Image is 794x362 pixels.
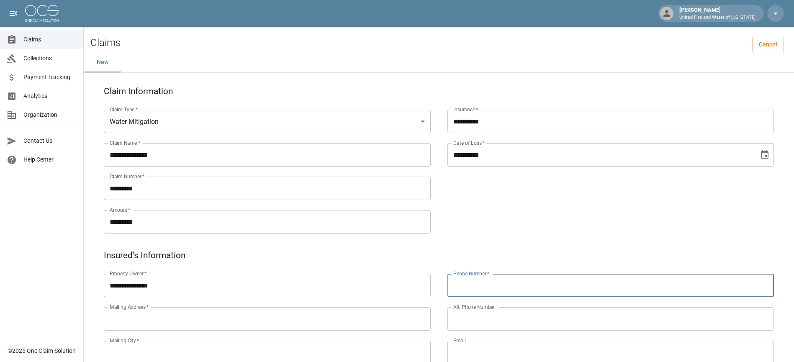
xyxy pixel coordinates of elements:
label: Date of Loss [453,139,485,146]
button: Choose date, selected date is Sep 8, 2025 [756,146,773,163]
button: open drawer [5,5,22,22]
div: © 2025 One Claim Solution [8,347,76,355]
div: [PERSON_NAME] [676,6,759,21]
label: Claim Number [110,173,144,180]
div: Water Mitigation [104,110,431,133]
label: Property Owner [110,270,147,277]
label: Claim Type [110,106,138,113]
label: Amount [110,206,131,213]
label: Claim Name [110,139,140,146]
label: Mailing City [110,337,139,344]
label: Alt. Phone Number [453,303,495,311]
h2: Claims [90,37,121,49]
label: Phone Number [453,270,489,277]
span: Help Center [23,155,77,164]
span: Claims [23,35,77,44]
span: Payment Tracking [23,73,77,82]
button: New [84,52,121,72]
label: Email [453,337,466,344]
a: Cancel [752,37,784,52]
span: Analytics [23,92,77,100]
span: Contact Us [23,136,77,145]
p: United Fire and Water of [US_STATE] [679,14,755,21]
label: Mailing Address [110,303,149,311]
span: Collections [23,54,77,63]
span: Organization [23,110,77,119]
div: dynamic tabs [84,52,794,72]
label: Insurance [453,106,478,113]
img: ocs-logo-white-transparent.png [25,5,59,22]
